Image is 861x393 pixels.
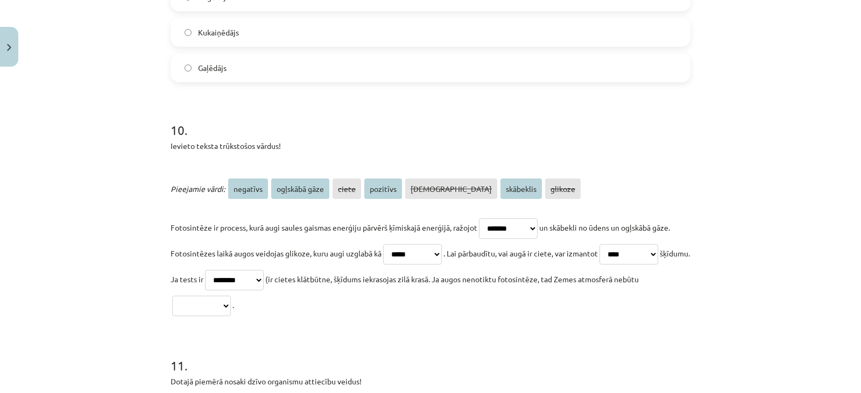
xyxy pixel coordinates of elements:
span: skābeklis [500,178,542,199]
span: glikoze [545,178,581,199]
span: Kukaiņēdājs [198,27,239,38]
img: icon-close-lesson-0947bae3869378f0d4975bcd49f059093ad1ed9edebbc8119c70593378902aed.svg [7,44,11,51]
h1: 11 . [171,339,690,373]
h1: 10 . [171,104,690,137]
span: Pieejamie vārdi: [171,184,225,194]
input: Gaļēdājs [185,65,192,72]
span: (ir cietes klātbūtne, šķīdums iekrasojas zilā krasā. Ja augos nenotiktu fotosintēze, tad Zemes at... [265,274,639,284]
span: Fotosintēze ir process, kurā augi saules gaismas enerģiju pārvērš ķīmiskajā enerģijā, ražojot [171,223,477,232]
span: Gaļēdājs [198,62,227,74]
p: Dotajā piemērā nosaki dzīvo organismu attiecību veidus! [171,376,690,387]
span: . [232,300,234,310]
span: ciete [333,178,361,199]
span: . Lai pārbaudītu, vai augā ir ciete, var izmantot [443,248,598,258]
span: negatīvs [228,178,268,199]
span: [DEMOGRAPHIC_DATA] [405,178,497,199]
span: pozitīvs [364,178,402,199]
p: Ievieto teksta trūkstošos vārdus! [171,140,690,152]
span: ogļskābā gāze [271,178,329,199]
input: Kukaiņēdājs [185,29,192,36]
